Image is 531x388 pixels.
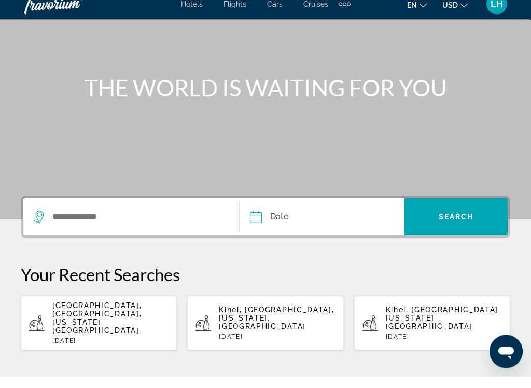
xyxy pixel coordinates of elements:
span: Kihei, [GEOGRAPHIC_DATA], [US_STATE], [GEOGRAPHIC_DATA] [219,317,334,342]
span: en [407,12,417,21]
span: Kihei, [GEOGRAPHIC_DATA], [US_STATE], [GEOGRAPHIC_DATA] [386,317,501,342]
a: Hotels [181,11,203,20]
span: Search [439,225,474,233]
span: LH [491,10,503,21]
p: [DATE] [219,345,335,352]
button: Change language [407,9,427,24]
a: Flights [223,11,246,20]
div: Search widget [23,210,508,247]
a: Travorium [21,2,124,29]
button: User Menu [483,5,510,26]
p: [DATE] [386,345,502,352]
button: Kihei, [GEOGRAPHIC_DATA], [US_STATE], [GEOGRAPHIC_DATA][DATE] [187,307,343,363]
button: Date [250,210,404,247]
h1: THE WORLD IS WAITING FOR YOU [71,86,460,113]
button: Extra navigation items [339,7,351,24]
a: Cars [267,11,283,20]
p: Your Recent Searches [21,276,510,297]
button: Kihei, [GEOGRAPHIC_DATA], [US_STATE], [GEOGRAPHIC_DATA][DATE] [354,307,510,363]
button: Search [404,210,508,247]
iframe: Button to launch messaging window [490,347,523,380]
span: USD [442,12,458,21]
a: Cruises [303,11,328,20]
p: [DATE] [52,349,169,356]
button: [GEOGRAPHIC_DATA], [GEOGRAPHIC_DATA], [US_STATE], [GEOGRAPHIC_DATA][DATE] [21,307,177,363]
span: [GEOGRAPHIC_DATA], [GEOGRAPHIC_DATA], [US_STATE], [GEOGRAPHIC_DATA] [52,313,142,347]
button: Change currency [442,9,468,24]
